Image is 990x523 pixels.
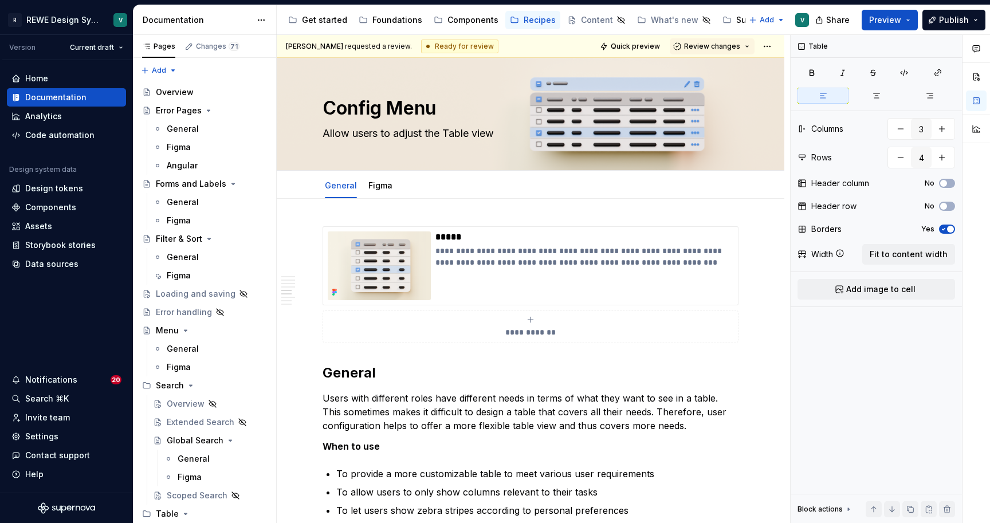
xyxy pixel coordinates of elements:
[26,14,100,26] div: REWE Design System
[7,465,126,483] button: Help
[800,15,804,25] div: V
[9,43,36,52] div: Version
[25,393,69,404] div: Search ⌘K
[7,88,126,107] a: Documentation
[925,179,934,188] label: No
[368,180,392,190] a: Figma
[718,11,772,29] a: Support
[167,196,199,208] div: General
[137,303,272,321] a: Error handling
[811,178,869,189] div: Header column
[148,413,272,431] a: Extended Search
[25,92,87,103] div: Documentation
[7,236,126,254] a: Storybook stories
[286,42,343,50] span: [PERSON_NAME]
[25,73,48,84] div: Home
[148,340,272,358] a: General
[148,431,272,450] a: Global Search
[286,42,412,51] span: requested a review.
[372,14,422,26] div: Foundations
[156,288,235,300] div: Loading and saving
[25,221,52,232] div: Assets
[119,15,123,25] div: V
[7,446,126,465] button: Contact support
[148,358,272,376] a: Figma
[70,43,114,52] span: Current draft
[336,467,738,481] p: To provide a more customizable table to meet various user requirements
[25,431,58,442] div: Settings
[196,42,239,51] div: Changes
[156,233,202,245] div: Filter & Sort
[563,11,630,29] a: Content
[939,14,969,26] span: Publish
[811,223,842,235] div: Borders
[9,165,77,174] div: Design system data
[7,371,126,389] button: Notifications20
[167,398,205,410] div: Overview
[25,129,95,141] div: Code automation
[148,266,272,285] a: Figma
[167,123,199,135] div: General
[320,124,736,143] textarea: Allow users to adjust the Table view
[869,14,901,26] span: Preview
[797,501,853,517] div: Block actions
[611,42,660,51] span: Quick preview
[284,11,352,29] a: Get started
[745,12,788,28] button: Add
[137,230,272,248] a: Filter & Sort
[156,325,179,336] div: Menu
[25,111,62,122] div: Analytics
[156,306,212,318] div: Error handling
[167,343,199,355] div: General
[7,255,126,273] a: Data sources
[25,202,76,213] div: Components
[7,217,126,235] a: Assets
[651,14,698,26] div: What's new
[167,141,191,153] div: Figma
[325,180,357,190] a: General
[137,376,272,395] div: Search
[159,468,272,486] a: Figma
[156,178,226,190] div: Forms and Labels
[811,152,832,163] div: Rows
[178,471,202,483] div: Figma
[111,375,121,384] span: 20
[811,200,857,212] div: Header row
[921,225,934,234] label: Yes
[156,380,184,391] div: Search
[447,14,498,26] div: Components
[736,14,768,26] div: Support
[797,505,843,514] div: Block actions
[328,231,431,300] img: fa75ca36-7eaf-49dd-8228-66c49f74e3e4.png
[320,95,736,122] textarea: Config Menu
[167,160,198,171] div: Angular
[596,38,665,54] button: Quick preview
[137,62,180,78] button: Add
[148,486,272,505] a: Scoped Search
[178,453,210,465] div: General
[167,215,191,226] div: Figma
[38,502,95,514] svg: Supernova Logo
[7,390,126,408] button: Search ⌘K
[167,435,223,446] div: Global Search
[323,391,738,432] p: Users with different roles have different needs in terms of what they want to see in a table. Thi...
[148,248,272,266] a: General
[870,249,948,260] span: Fit to content width
[148,211,272,230] a: Figma
[284,9,743,32] div: Page tree
[137,101,272,120] a: Error Pages
[148,138,272,156] a: Figma
[159,450,272,468] a: General
[148,395,272,413] a: Overview
[421,40,498,53] div: Ready for review
[65,40,128,56] button: Current draft
[336,485,738,499] p: To allow users to only show columns relevant to their tasks
[925,202,934,211] label: No
[364,173,397,197] div: Figma
[137,83,272,101] a: Overview
[505,11,560,29] a: Recipes
[137,505,272,523] div: Table
[7,126,126,144] a: Code automation
[7,69,126,88] a: Home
